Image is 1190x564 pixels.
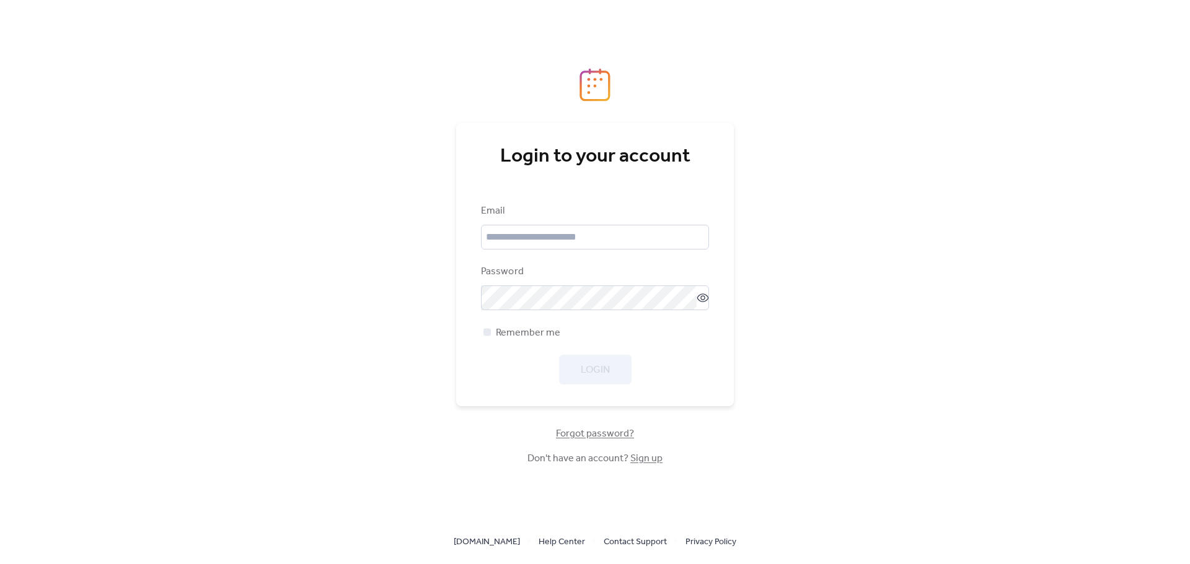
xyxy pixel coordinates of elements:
span: Privacy Policy [685,535,736,550]
div: Email [481,204,707,219]
span: Forgot password? [556,427,634,441]
a: Sign up [630,449,663,468]
span: Remember me [496,326,560,341]
a: Forgot password? [556,430,634,437]
span: Contact Support [604,535,667,550]
a: Privacy Policy [685,534,736,549]
a: Help Center [539,534,585,549]
a: [DOMAIN_NAME] [454,534,520,549]
img: logo [580,68,610,102]
span: [DOMAIN_NAME] [454,535,520,550]
div: Password [481,264,707,279]
a: Contact Support [604,534,667,549]
span: Help Center [539,535,585,550]
span: Don't have an account? [527,451,663,466]
div: Login to your account [481,144,709,169]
